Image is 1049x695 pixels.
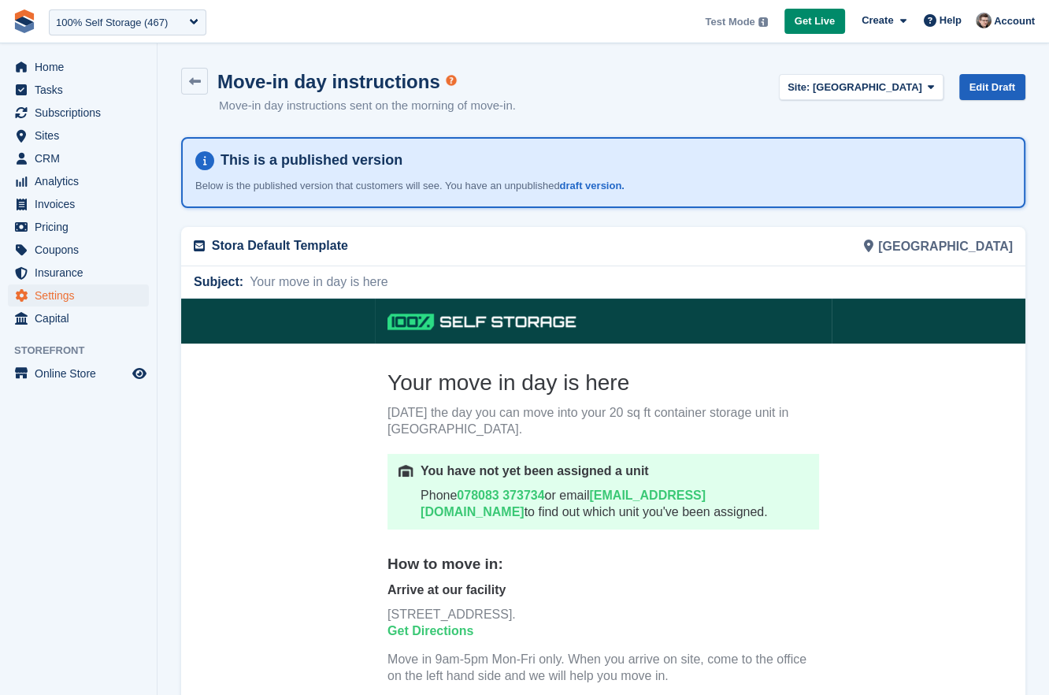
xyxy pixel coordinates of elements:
[788,81,810,93] strong: Site:
[35,262,129,284] span: Insurance
[206,353,638,386] div: Move in 9am-5pm Mon-Fri only. When you arrive on site, come to the office on the left hand side a...
[130,364,149,383] a: Preview store
[35,362,129,385] span: Online Store
[862,13,893,28] span: Create
[8,193,149,215] a: menu
[243,273,388,292] span: Your move in day is here
[560,180,625,191] a: draft version.
[795,13,835,29] span: Get Live
[35,216,129,238] span: Pricing
[603,227,1022,266] div: [GEOGRAPHIC_DATA]
[959,74,1026,100] a: Edit Draft
[219,97,516,115] p: Move-in day instructions sent on the morning of move-in.
[217,71,440,92] h1: Move-in day instructions
[206,308,638,325] div: [STREET_ADDRESS].
[35,102,129,124] span: Subscriptions
[35,284,129,307] span: Settings
[940,13,962,28] span: Help
[217,166,232,178] img: unit-icon-4d0f24e8a8d05ce1744990f234e9874851be716344c385a2e4b7f33b222dedbf.png
[35,79,129,101] span: Tasks
[8,262,149,284] a: menu
[35,307,129,329] span: Capital
[35,239,129,261] span: Coupons
[206,516,638,533] p: Phone:
[994,13,1035,29] span: Account
[705,14,754,30] span: Test Mode
[206,402,638,418] p: Enjoy your stay!
[35,193,129,215] span: Invoices
[8,239,149,261] a: menu
[8,170,149,192] a: menu
[206,284,638,300] p: Arrive at our facility
[13,9,36,33] img: stora-icon-8386f47178a22dfd0bd8f6a31ec36ba5ce8667c1dd55bd0f319d3a0aa187defe.svg
[194,273,243,292] span: Subject:
[212,236,594,255] p: Stora Default Template
[56,15,168,31] div: 100% Self Storage (467)
[35,147,129,169] span: CRM
[444,73,458,87] div: Tooltip anchor
[779,74,943,100] button: Site: [GEOGRAPHIC_DATA]
[8,362,149,385] a: menu
[784,9,845,35] a: Get Live
[206,325,292,339] a: Get Directions
[976,13,992,28] img: Steven Hylands
[276,190,363,203] a: 078083 373734
[758,17,768,27] img: icon-info-grey-7440780725fd019a000dd9b08b2336e03edf1995a4989e88bcd33f0948082b44.svg
[206,541,638,557] p: Email:
[35,125,129,147] span: Sites
[241,541,461,555] a: [EMAIL_ADDRESS][DOMAIN_NAME]
[206,256,638,276] h5: How to move in:
[214,151,1011,169] h4: This is a published version
[8,125,149,147] a: menu
[8,284,149,307] a: menu
[239,165,627,181] p: You have not yet been assigned a unit
[239,190,524,220] a: [EMAIL_ADDRESS][DOMAIN_NAME]
[35,170,129,192] span: Analytics
[206,70,638,98] h3: Your move in day is here
[35,56,129,78] span: Home
[239,189,627,222] p: Phone or email to find out which unit you've been assigned.
[206,13,395,32] img: 100% Self Storage Logo
[8,79,149,101] a: menu
[14,343,157,359] span: Storefront
[206,106,638,139] p: [DATE] the day you can move into your 20 sq ft container storage unit in [GEOGRAPHIC_DATA].
[8,147,149,169] a: menu
[206,490,638,508] h6: Need help?
[195,178,786,194] p: Below is the published version that customers will see. You have an unpublished
[8,102,149,124] a: menu
[246,517,334,530] a: 078083 373734
[8,307,149,329] a: menu
[813,81,922,93] span: [GEOGRAPHIC_DATA]
[8,216,149,238] a: menu
[8,56,149,78] a: menu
